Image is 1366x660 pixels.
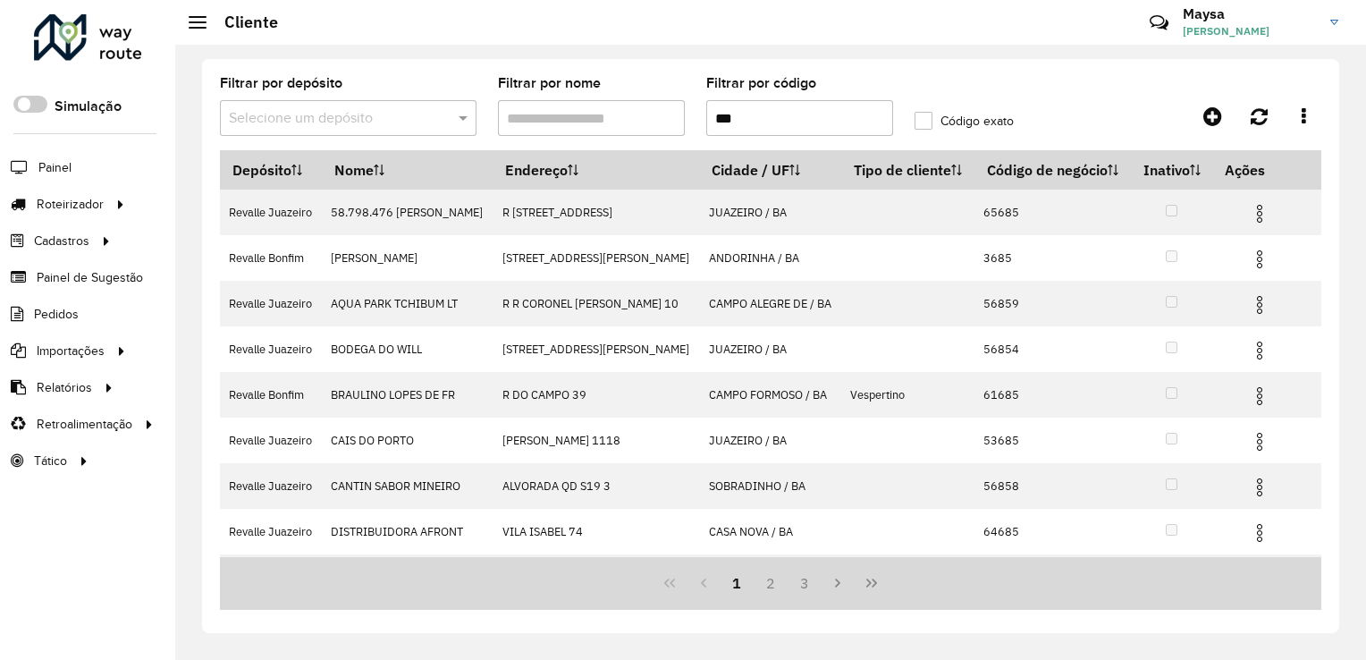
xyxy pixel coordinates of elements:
td: EMPORIO DISTRIBUIDOR [322,554,493,600]
td: ANDORINHA / BA [699,235,841,281]
td: [PERSON_NAME] 1118 [493,418,700,463]
td: R R CORONEL [PERSON_NAME] 10 [493,281,700,326]
h2: Cliente [207,13,278,32]
th: Nome [322,151,493,190]
button: 3 [788,566,822,600]
td: [STREET_ADDRESS][PERSON_NAME] [493,554,700,600]
span: Tático [34,452,67,470]
th: Endereço [493,151,700,190]
button: Last Page [855,566,889,600]
td: BODEGA DO WILL [322,326,493,372]
label: Filtrar por depósito [220,72,342,94]
td: DISTRIBUIDORA AFRONT [322,509,493,554]
span: [PERSON_NAME] [1183,23,1317,39]
th: Depósito [220,151,322,190]
td: JUAZEIRO / BA [699,190,841,235]
span: Cadastros [34,232,89,250]
td: R [STREET_ADDRESS] [493,190,700,235]
td: 56858 [974,463,1131,509]
label: Filtrar por código [706,72,816,94]
td: 61685 [974,372,1131,418]
span: Importações [37,342,105,360]
td: 53685 [974,418,1131,463]
label: Simulação [55,96,122,117]
td: [STREET_ADDRESS][PERSON_NAME] [493,326,700,372]
td: CANTIN SABOR MINEIRO [322,463,493,509]
td: AQUA PARK TCHIBUM LT [322,281,493,326]
td: SOBRADINHO / BA [699,463,841,509]
td: CAMPO ALEGRE DE / BA [699,281,841,326]
td: CASA NOVA / BA [699,509,841,554]
td: 65685 [974,190,1131,235]
td: Revalle Bonfim [220,372,322,418]
td: JUAZEIRO / BA [699,326,841,372]
td: Revalle Bonfim [220,554,322,600]
td: 56854 [974,326,1131,372]
td: Revalle Juazeiro [220,190,322,235]
th: Cidade / UF [699,151,841,190]
th: Código de negócio [974,151,1131,190]
td: 2685 [974,554,1131,600]
td: 56859 [974,281,1131,326]
td: Revalle Juazeiro [220,509,322,554]
span: Painel [38,158,72,177]
td: R DO CAMPO 39 [493,372,700,418]
span: Roteirizador [37,195,104,214]
a: Contato Rápido [1140,4,1178,42]
button: 1 [720,566,754,600]
td: Revalle Juazeiro [220,418,322,463]
td: CAMPO FORMOSO / BA [699,554,841,600]
span: Retroalimentação [37,415,132,434]
button: Next Page [822,566,856,600]
th: Ações [1213,151,1320,189]
button: 2 [754,566,788,600]
span: Relatórios [37,378,92,397]
td: [STREET_ADDRESS][PERSON_NAME] [493,235,700,281]
td: VILA ISABEL 74 [493,509,700,554]
td: Revalle Juazeiro [220,281,322,326]
td: JUAZEIRO / BA [699,418,841,463]
td: ALVORADA QD S19 3 [493,463,700,509]
td: Revalle Juazeiro [220,463,322,509]
td: Revalle Juazeiro [220,326,322,372]
td: BRAULINO LOPES DE FR [322,372,493,418]
th: Inativo [1131,151,1213,190]
td: CAMPO FORMOSO / BA [699,372,841,418]
td: Revalle Bonfim [220,235,322,281]
td: Vespertino [841,372,974,418]
span: Painel de Sugestão [37,268,143,287]
th: Tipo de cliente [841,151,974,190]
h3: Maysa [1183,5,1317,22]
label: Filtrar por nome [498,72,601,94]
td: [PERSON_NAME] [322,235,493,281]
td: CAIS DO PORTO [322,418,493,463]
label: Código exato [915,112,1014,131]
span: Pedidos [34,305,79,324]
td: 3685 [974,235,1131,281]
td: 58.798.476 [PERSON_NAME] [322,190,493,235]
td: 64685 [974,509,1131,554]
